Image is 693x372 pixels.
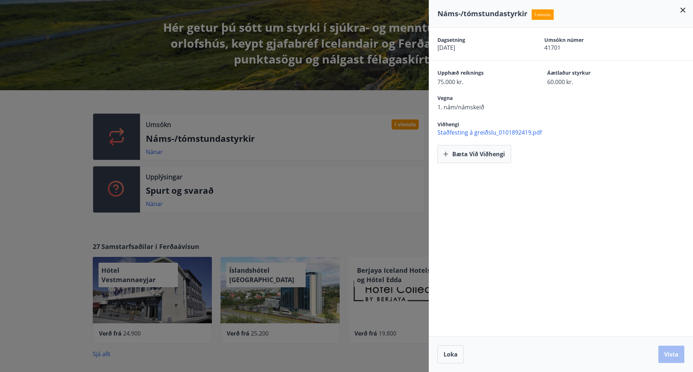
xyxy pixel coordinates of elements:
[437,78,522,86] span: 75.000 kr.
[437,345,464,363] button: Loka
[444,350,458,358] span: Loka
[532,9,554,20] span: Í vinnslu
[437,69,522,78] span: Upphæð reiknings
[437,128,693,136] span: Staðfesting á greiðslu_0101892419.pdf
[437,103,522,111] span: 1. nám/námskeið
[437,9,527,18] span: Náms-/tómstundastyrkir
[437,121,459,128] span: Viðhengi
[437,36,519,44] span: Dagsetning
[547,69,632,78] span: Áætlaður styrkur
[437,95,522,103] span: Vegna
[544,36,626,44] span: Umsókn númer
[544,44,626,52] span: 41701
[437,44,519,52] span: [DATE]
[547,78,632,86] span: 60.000 kr.
[437,145,511,163] button: Bæta við viðhengi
